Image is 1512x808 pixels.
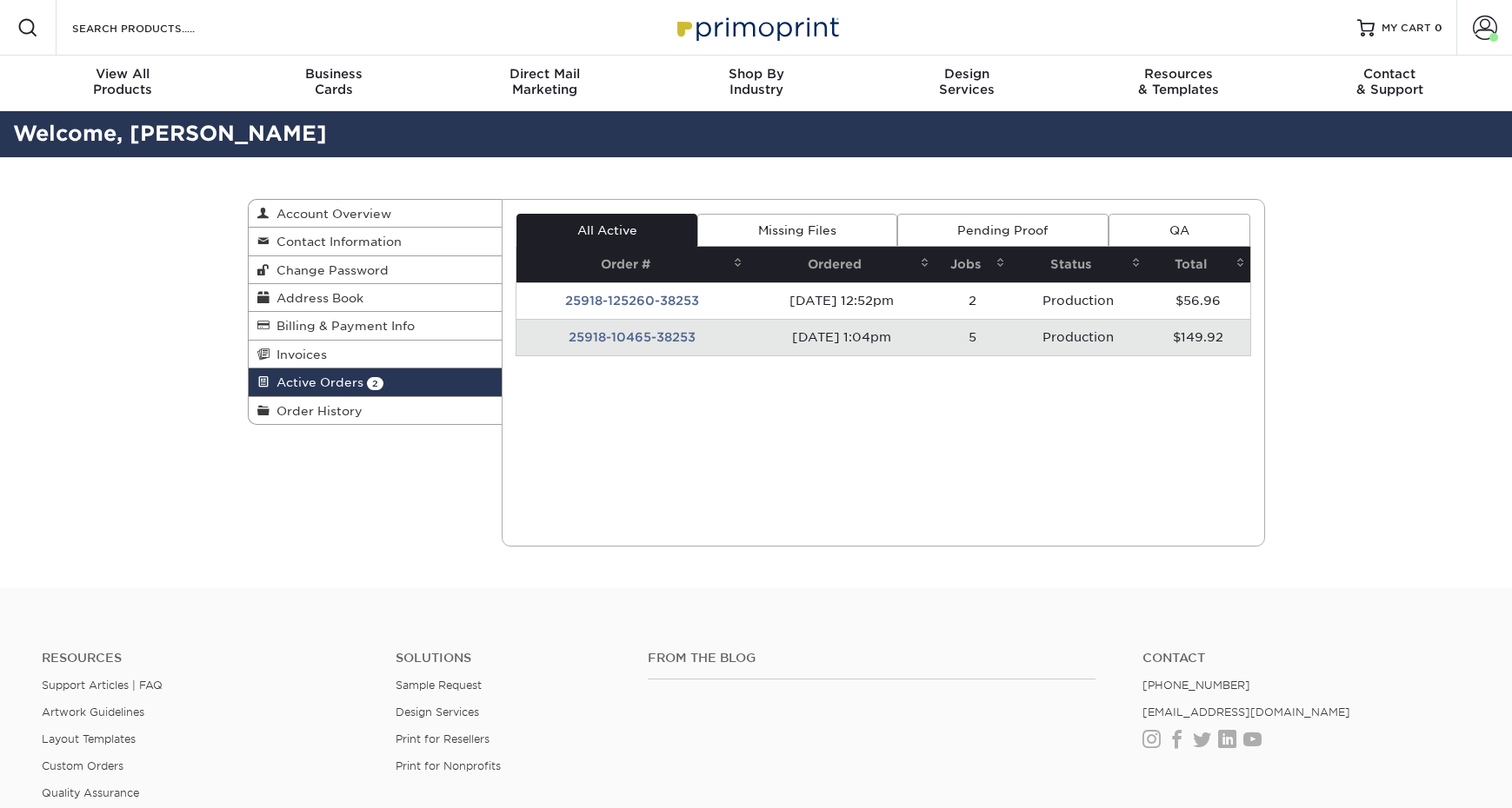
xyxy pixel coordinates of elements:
[1382,21,1431,36] span: MY CART
[1284,66,1495,97] div: & Support
[935,282,1010,319] td: 2
[270,375,363,389] span: Active Orders
[270,348,327,361] span: Invoices
[17,66,229,82] span: View All
[897,214,1109,247] a: Pending Proof
[1142,651,1470,666] a: Contact
[42,759,123,772] a: Custom Orders
[1142,679,1250,692] a: [PHONE_NUMBER]
[1073,66,1284,82] span: Resources
[669,9,843,46] img: Primoprint
[249,200,503,228] a: Account Overview
[439,66,650,97] div: Marketing
[1109,214,1249,247] a: QA
[748,319,934,355] td: [DATE] 1:04pm
[70,17,240,38] input: SEARCH PRODUCTS.....
[249,368,503,396] a: Active Orders 2
[1435,22,1442,34] span: 0
[228,66,439,97] div: Cards
[862,66,1073,82] span: Design
[42,786,139,799] a: Quality Assurance
[862,56,1073,111] a: DesignServices
[396,759,501,772] a: Print for Nonprofits
[516,247,748,282] th: Order #
[270,207,391,221] span: Account Overview
[42,651,370,666] h4: Resources
[1146,247,1249,282] th: Total
[42,705,144,719] a: Artwork Guidelines
[650,66,862,97] div: Industry
[748,247,934,282] th: Ordered
[396,651,622,666] h4: Solutions
[697,214,896,247] a: Missing Files
[862,66,1073,97] div: Services
[935,319,1010,355] td: 5
[1146,319,1249,355] td: $149.92
[17,66,229,97] div: Products
[1073,66,1284,97] div: & Templates
[249,341,503,368] a: Invoices
[270,319,415,333] span: Billing & Payment Info
[439,56,650,111] a: Direct MailMarketing
[1146,282,1249,319] td: $56.96
[516,214,697,247] a: All Active
[42,679,163,692] a: Support Articles | FAQ
[650,66,862,82] span: Shop By
[249,256,503,284] a: Change Password
[42,732,136,745] a: Layout Templates
[249,284,503,312] a: Address Book
[1010,247,1146,282] th: Status
[249,312,503,340] a: Billing & Payment Info
[516,319,748,355] td: 25918-10465-38253
[1010,282,1146,319] td: Production
[396,679,482,692] a: Sample Request
[650,56,862,111] a: Shop ByIndustry
[249,397,503,424] a: Order History
[439,66,650,82] span: Direct Mail
[396,732,490,745] a: Print for Resellers
[367,377,383,390] span: 2
[228,56,439,111] a: BusinessCards
[1073,56,1284,111] a: Resources& Templates
[1284,66,1495,82] span: Contact
[396,705,479,719] a: Design Services
[249,228,503,255] a: Contact Information
[270,263,389,277] span: Change Password
[1010,319,1146,355] td: Production
[935,247,1010,282] th: Jobs
[748,282,934,319] td: [DATE] 12:52pm
[270,404,363,418] span: Order History
[270,291,363,305] span: Address Book
[17,56,229,111] a: View AllProducts
[1142,705,1350,719] a: [EMAIL_ADDRESS][DOMAIN_NAME]
[1284,56,1495,111] a: Contact& Support
[516,282,748,319] td: 25918-125260-38253
[270,235,402,248] span: Contact Information
[228,66,439,82] span: Business
[648,651,1096,666] h4: From the Blog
